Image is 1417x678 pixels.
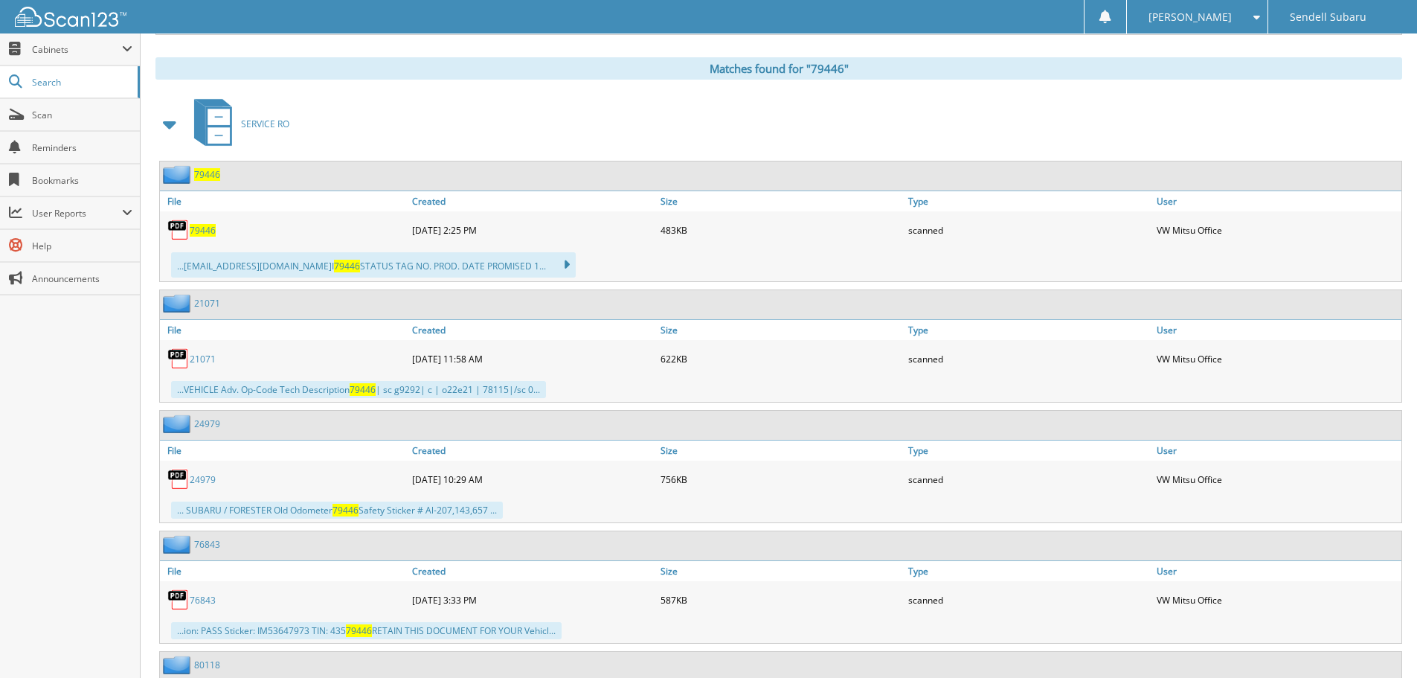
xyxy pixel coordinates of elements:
[408,344,657,374] div: [DATE] 11:58 AM
[160,561,408,581] a: File
[241,118,289,130] span: SERVICE RO
[32,141,132,154] span: Reminders
[408,561,657,581] a: Created
[904,441,1153,461] a: Type
[657,561,905,581] a: Size
[904,191,1153,211] a: Type
[167,219,190,241] img: PDF.png
[32,109,132,121] span: Scan
[185,95,289,153] a: SERVICE RO
[1148,13,1232,22] span: [PERSON_NAME]
[1153,585,1401,615] div: VW Mitsu Office
[171,622,562,639] div: ...ion: PASS Sticker: IM53647973 TIN: 435 RETAIN THIS DOCUMENT FOR YOUR Vehicl...
[194,659,220,671] a: 80118
[194,168,220,181] a: 79446
[657,464,905,494] div: 756KB
[904,561,1153,581] a: Type
[657,191,905,211] a: Size
[408,215,657,245] div: [DATE] 2:25 PM
[32,174,132,187] span: Bookmarks
[1153,441,1401,461] a: User
[163,165,194,184] img: folder2.png
[32,76,130,89] span: Search
[190,473,216,486] a: 24979
[408,441,657,461] a: Created
[32,272,132,285] span: Announcements
[408,191,657,211] a: Created
[904,344,1153,374] div: scanned
[155,57,1402,80] div: Matches found for "79446"
[1153,464,1401,494] div: VW Mitsu Office
[194,297,220,310] a: 21071
[1343,607,1417,678] iframe: Chat Widget
[194,418,220,430] a: 24979
[1153,215,1401,245] div: VW Mitsu Office
[15,7,126,27] img: scan123-logo-white.svg
[190,224,216,237] a: 79446
[1153,191,1401,211] a: User
[334,260,360,272] span: 79446
[657,215,905,245] div: 483KB
[32,240,132,252] span: Help
[657,320,905,340] a: Size
[167,348,190,370] img: PDF.png
[350,383,376,396] span: 79446
[657,344,905,374] div: 622KB
[904,464,1153,494] div: scanned
[171,252,576,278] div: ...[EMAIL_ADDRESS][DOMAIN_NAME] I STATUS TAG NO. PROD. DATE PROMISED 1...
[171,502,503,519] div: ... SUBARU / FORESTER Old Odometer Safety Sticker # Al-207,143,657 ...
[1153,344,1401,374] div: VW Mitsu Office
[657,441,905,461] a: Size
[904,320,1153,340] a: Type
[1153,561,1401,581] a: User
[190,353,216,365] a: 21071
[904,585,1153,615] div: scanned
[1290,13,1366,22] span: Sendell Subaru
[160,441,408,461] a: File
[163,415,194,433] img: folder2.png
[1153,320,1401,340] a: User
[32,43,122,56] span: Cabinets
[171,381,546,398] div: ...VEHICLE Adv. Op-Code Tech Description | sc g9292| c | o22e21 | 78115|/sc 0...
[167,468,190,490] img: PDF.png
[163,535,194,554] img: folder2.png
[32,207,122,220] span: User Reports
[408,585,657,615] div: [DATE] 3:33 PM
[408,320,657,340] a: Created
[657,585,905,615] div: 587KB
[194,538,220,551] a: 76843
[160,320,408,340] a: File
[167,589,190,611] img: PDF.png
[160,191,408,211] a: File
[346,624,372,637] span: 79446
[163,656,194,674] img: folder2.png
[190,594,216,607] a: 76843
[332,504,359,517] span: 79446
[163,294,194,313] img: folder2.png
[904,215,1153,245] div: scanned
[408,464,657,494] div: [DATE] 10:29 AM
